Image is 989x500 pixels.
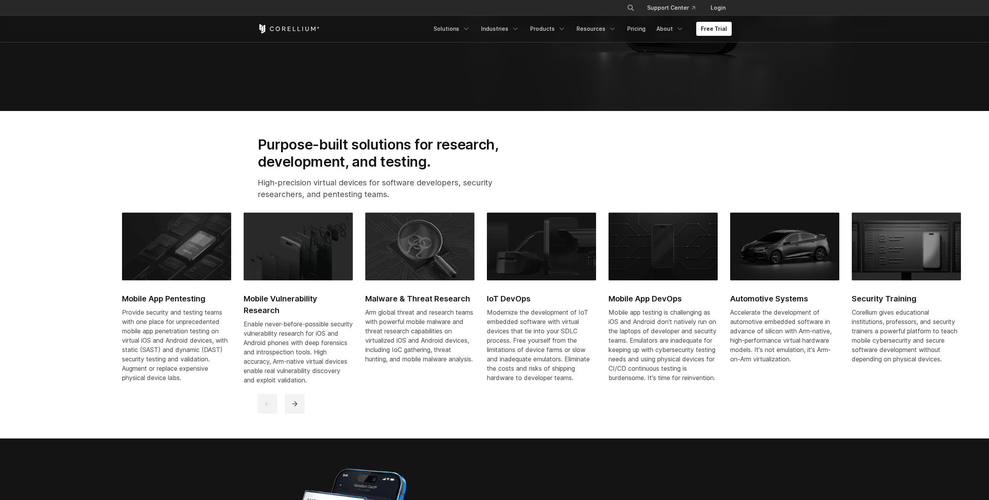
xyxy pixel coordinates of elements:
[624,1,638,15] button: Search
[487,213,596,280] img: IoT DevOps
[652,22,688,36] a: About
[244,319,353,385] div: Enable never-before-possible security vulnerability research for iOS and Android phones with deep...
[623,22,650,36] a: Pricing
[365,213,474,280] img: Malware & Threat Research
[429,22,732,36] div: Navigation Menu
[258,136,524,171] h2: Purpose-built solutions for research, development, and testing.
[365,308,474,364] div: Arm global threat and research teams with powerful mobile malware and threat research capabilitie...
[258,177,524,200] p: High-precision virtual devices for software developers, security researchers, and pentesting teams.
[487,293,596,305] h2: IoT DevOps
[609,308,718,382] div: Mobile app testing is challenging as iOS and Android don't natively run on the laptops of develop...
[730,293,839,305] h2: Automotive Systems
[609,293,718,305] h2: Mobile App DevOps
[852,213,961,280] img: Black UI showing checklist interface and iPhone mockup, symbolizing mobile app testing and vulner...
[258,24,320,33] a: Corellium Home
[122,213,231,280] img: Mobile App Pentesting
[609,213,718,280] img: Mobile App DevOps
[852,293,961,305] h2: Security Training
[258,394,277,414] button: previous
[704,1,732,15] a: Login
[244,213,353,394] a: Mobile Vulnerability Research Mobile Vulnerability Research Enable never-before-possible security...
[487,308,596,382] div: Modernize the development of IoT embedded software with virtual devices that tie into your SDLC p...
[122,308,231,382] div: Provide security and testing teams with one place for unprecedented mobile app penetration testin...
[285,394,304,414] button: next
[852,308,961,364] p: Corellium gives educational institutions, professors, and security trainers a powerful platform t...
[429,22,475,36] a: Solutions
[730,213,839,280] img: Automotive Systems
[122,213,231,392] a: Mobile App Pentesting Mobile App Pentesting Provide security and testing teams with one place for...
[641,1,701,15] a: Support Center
[476,22,524,36] a: Industries
[617,1,732,15] div: Navigation Menu
[122,293,231,305] h2: Mobile App Pentesting
[244,293,353,316] h2: Mobile Vulnerability Research
[365,293,474,305] h2: Malware & Threat Research
[365,213,474,373] a: Malware & Threat Research Malware & Threat Research Arm global threat and research teams with pow...
[244,213,353,280] img: Mobile Vulnerability Research
[525,22,570,36] a: Products
[572,22,621,36] a: Resources
[696,22,732,36] a: Free Trial
[730,308,839,364] p: Accelerate the development of automotive embedded software in advance of silicon with Arm-native,...
[487,213,596,392] a: IoT DevOps IoT DevOps Modernize the development of IoT embedded software with virtual devices tha...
